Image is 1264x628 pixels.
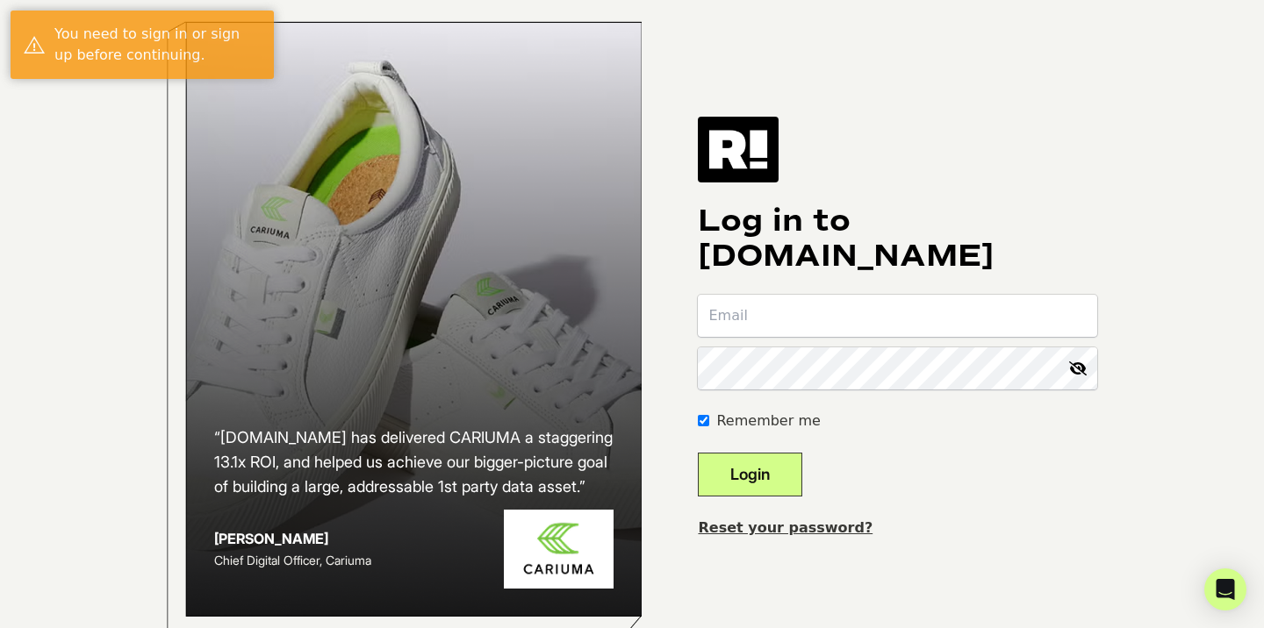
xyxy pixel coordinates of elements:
h1: Log in to [DOMAIN_NAME] [698,203,1097,274]
button: Login [698,453,802,496]
img: Cariuma [504,510,614,589]
img: Retention.com [698,117,779,182]
label: Remember me [716,410,820,432]
span: Chief Digital Officer, Cariuma [214,553,371,567]
div: You need to sign in or sign up before continuing. [54,24,261,66]
input: Email [698,295,1097,337]
a: Reset your password? [698,519,873,536]
strong: [PERSON_NAME] [214,530,328,547]
div: Open Intercom Messenger [1204,568,1246,610]
h2: “[DOMAIN_NAME] has delivered CARIUMA a staggering 13.1x ROI, and helped us achieve our bigger-pic... [214,425,614,499]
